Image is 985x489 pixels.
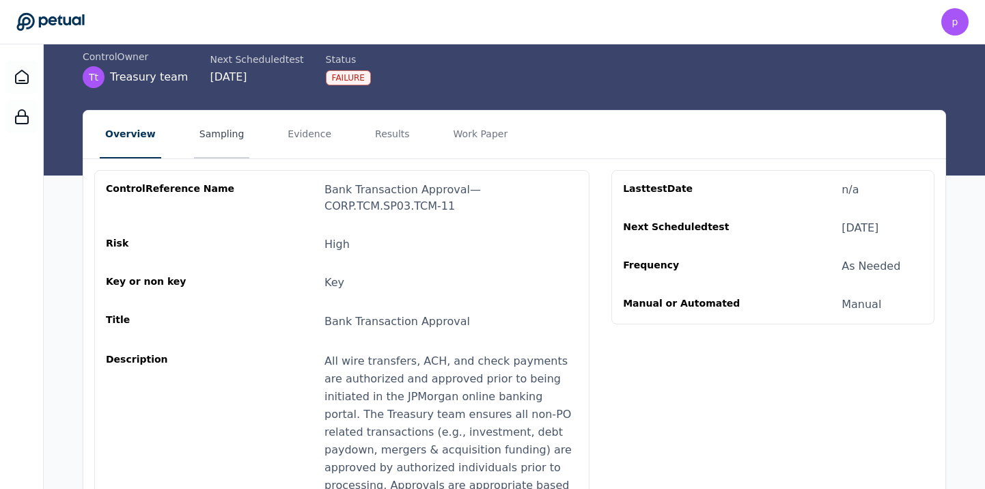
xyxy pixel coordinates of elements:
div: Manual [842,296,881,313]
div: Key or non key [106,275,237,291]
div: Risk [106,236,237,253]
button: Overview [100,111,161,158]
button: Results [370,111,415,158]
div: [DATE] [210,69,303,85]
div: As Needed [842,258,900,275]
button: Work Paper [448,111,514,158]
span: Tt [89,70,98,84]
span: p [952,15,958,29]
div: Manual or Automated [623,296,754,313]
div: control Reference Name [106,182,237,214]
div: High [324,236,350,253]
div: n/a [842,182,859,198]
div: [DATE] [842,220,878,236]
div: Title [106,313,237,331]
div: Failure [326,70,371,85]
a: Go to Dashboard [16,12,85,31]
div: Bank Transaction Approval — CORP.TCM.SP03.TCM-11 [324,182,578,214]
a: Dashboard [5,61,38,94]
span: Bank Transaction Approval [324,315,470,328]
a: SOC [5,100,38,133]
span: Treasury team [110,69,188,85]
div: Next Scheduled test [623,220,754,236]
div: Key [324,275,344,291]
div: Status [326,53,371,66]
div: Next Scheduled test [210,53,303,66]
button: Evidence [282,111,337,158]
div: control Owner [83,50,188,64]
button: Sampling [194,111,250,158]
nav: Tabs [83,111,945,158]
div: Last test Date [623,182,754,198]
div: Frequency [623,258,754,275]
